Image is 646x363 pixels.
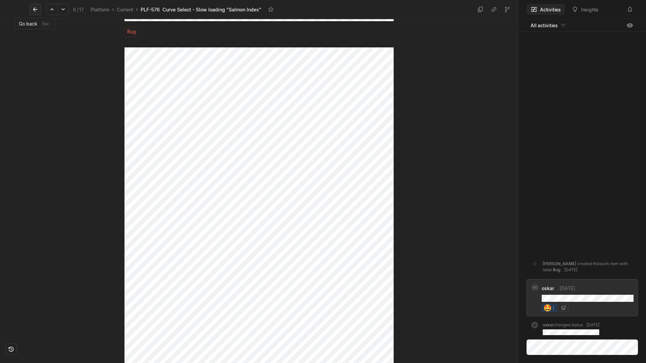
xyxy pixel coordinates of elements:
[552,306,555,310] span: 1
[14,18,56,30] div: Go back
[77,7,78,12] span: /
[564,267,577,272] span: [DATE]
[115,5,135,14] a: Current
[527,4,565,15] button: Activities
[163,6,261,13] div: Curve Select - Slow loading "Salmon Index"
[40,21,51,27] kbd: esc
[531,22,558,29] span: All activities
[141,6,160,13] div: PLF-576
[542,285,554,292] span: oskar
[89,5,111,14] a: Platform
[91,6,109,13] div: Platform
[544,305,551,311] span: 🤩
[527,20,571,31] button: All activities
[586,322,600,327] span: [DATE]
[560,285,575,292] span: [DATE]
[543,322,600,335] div: changed status .
[136,6,138,13] div: ›
[543,261,576,266] span: [PERSON_NAME]
[543,261,634,273] div: created this work item with label .
[73,6,84,13] div: 6 17
[568,4,603,15] button: Insights
[112,6,114,13] div: ›
[543,322,554,327] span: oskar
[533,283,537,291] span: OG
[127,27,136,36] span: Bug
[553,267,561,272] span: Bug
